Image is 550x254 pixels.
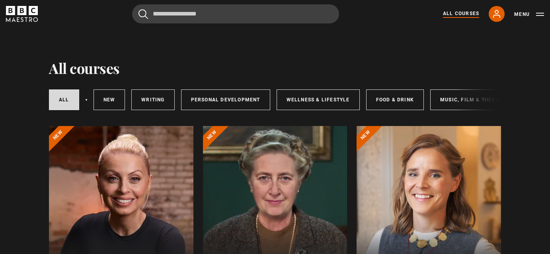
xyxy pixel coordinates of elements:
[94,89,125,110] a: New
[277,89,360,110] a: Wellness & Lifestyle
[366,89,424,110] a: Food & Drink
[430,89,515,110] a: Music, Film & Theatre
[181,89,270,110] a: Personal Development
[138,9,148,19] button: Submit the search query
[514,10,544,18] button: Toggle navigation
[131,89,174,110] a: Writing
[6,6,38,22] svg: BBC Maestro
[443,10,479,18] a: All Courses
[49,60,120,76] h1: All courses
[49,89,79,110] a: All
[132,4,339,23] input: Search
